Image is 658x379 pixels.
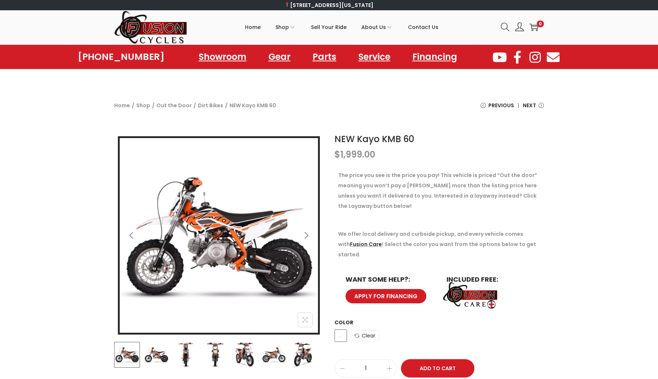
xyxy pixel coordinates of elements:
img: Product image [114,342,140,368]
span: / [132,100,134,111]
span: / [152,100,155,111]
img: Product image [290,342,316,368]
input: Product quantity [335,363,397,373]
a: [PHONE_NUMBER] [78,52,164,62]
a: Gear [261,48,298,65]
img: Product image [173,342,199,368]
a: Home [114,102,130,109]
a: Shop [275,11,296,44]
a: Financing [405,48,464,65]
span: Sell Your Ride [311,18,347,36]
p: The price you see is the price you pay! This vehicle is priced “Out the door” meaning you won’t p... [338,170,540,211]
img: Product image [261,342,287,368]
a: About Us [361,11,393,44]
a: Showroom [191,48,254,65]
bdi: 1,999.00 [335,148,375,160]
a: APPLY FOR FINANCING [346,289,426,303]
a: Parts [305,48,344,65]
span: Next [523,100,536,111]
span: $ [335,148,340,160]
a: [STREET_ADDRESS][US_STATE] [285,1,374,9]
a: Shop [136,102,150,109]
p: We offer local delivery and curbside pickup, and every vehicle comes with ! Select the color you ... [338,229,540,260]
button: Next [298,227,314,243]
span: APPLY FOR FINANCING [354,293,417,299]
span: NEW Kayo KMB 60 [229,100,276,111]
a: Home [245,11,261,44]
a: Sell Your Ride [311,11,347,44]
img: Product image [232,342,257,368]
button: Add to Cart [401,359,474,378]
a: Clear [351,330,379,341]
nav: Menu [191,48,464,65]
nav: Primary navigation [188,11,495,44]
span: Shop [275,18,289,36]
img: Product image [144,342,169,368]
h6: INCLUDED FREE: [446,276,533,283]
img: Product image [320,342,346,368]
img: NEW Kayo KMB 60 [120,138,318,336]
a: Fusion Care [350,241,382,248]
a: 0 [529,23,538,32]
span: Previous [488,100,514,111]
span: About Us [361,18,386,36]
a: Previous [481,100,514,116]
img: 📍 [285,2,290,7]
a: Next [523,100,544,116]
button: Previous [123,227,140,243]
h6: WANT SOME HELP?: [346,276,432,283]
span: Contact Us [408,18,438,36]
a: Out the Door [156,102,192,109]
span: Home [245,18,261,36]
label: Color [335,319,353,326]
span: / [225,100,228,111]
img: Product image [202,342,228,368]
img: Woostify retina logo [114,10,188,44]
a: Dirt Bikes [198,102,223,109]
span: / [194,100,196,111]
a: Service [351,48,398,65]
a: Contact Us [408,11,438,44]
